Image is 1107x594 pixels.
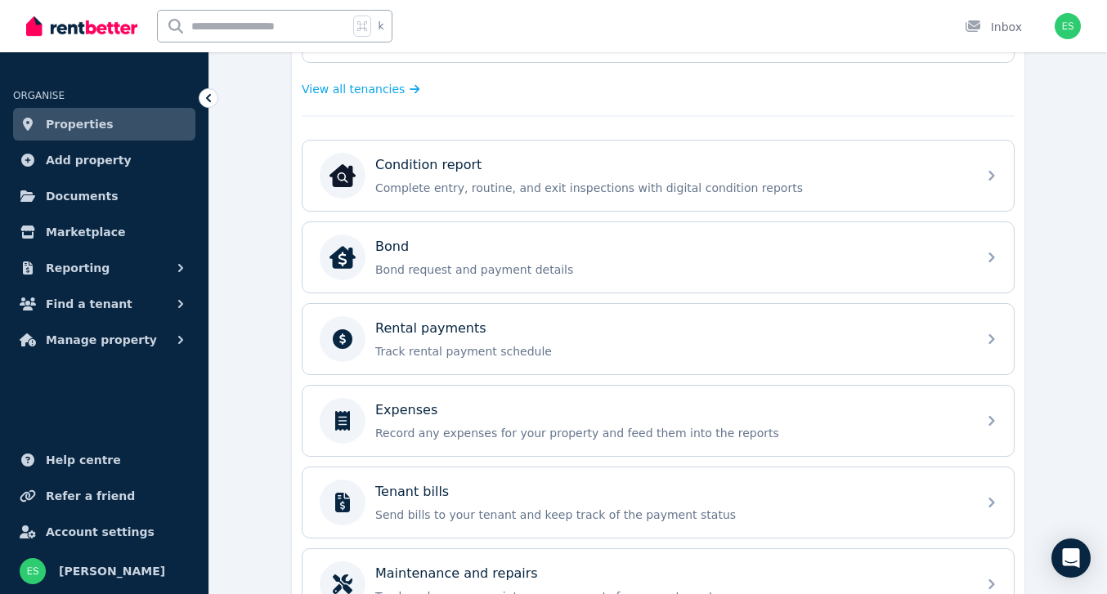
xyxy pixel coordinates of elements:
span: k [378,20,383,33]
p: Condition report [375,155,482,175]
a: Properties [13,108,195,141]
p: Track rental payment schedule [375,343,967,360]
span: Find a tenant [46,294,132,314]
p: Maintenance and repairs [375,564,538,583]
button: Manage property [13,324,195,356]
a: Condition reportCondition reportComplete entry, routine, and exit inspections with digital condit... [303,141,1014,211]
img: Elena Schlyder [20,558,46,584]
img: RentBetter [26,14,137,38]
a: BondBondBond request and payment details [303,222,1014,293]
a: Rental paymentsTrack rental payment schedule [303,304,1014,374]
span: Documents [46,186,119,206]
a: Refer a friend [13,480,195,512]
span: View all tenancies [302,81,405,97]
div: Inbox [965,19,1022,35]
a: Marketplace [13,216,195,248]
span: Properties [46,114,114,134]
span: ORGANISE [13,90,65,101]
a: Account settings [13,516,195,548]
span: Help centre [46,450,121,470]
p: Tenant bills [375,482,449,502]
a: Documents [13,180,195,212]
img: Bond [329,244,356,270]
a: Help centre [13,444,195,476]
span: [PERSON_NAME] [59,561,165,581]
button: Find a tenant [13,288,195,320]
span: Manage property [46,330,157,350]
p: Send bills to your tenant and keep track of the payment status [375,507,967,523]
img: Elena Schlyder [1055,13,1081,39]
p: Bond [375,237,409,257]
span: Reporting [46,258,110,278]
button: Reporting [13,252,195,284]
img: Condition report [329,163,356,189]
a: Add property [13,144,195,176]
p: Rental payments [375,319,486,338]
span: Add property [46,150,132,170]
a: ExpensesRecord any expenses for your property and feed them into the reports [303,386,1014,456]
span: Account settings [46,522,155,542]
div: Open Intercom Messenger [1051,538,1091,578]
p: Complete entry, routine, and exit inspections with digital condition reports [375,180,967,196]
span: Marketplace [46,222,125,242]
p: Record any expenses for your property and feed them into the reports [375,425,967,441]
a: Tenant billsSend bills to your tenant and keep track of the payment status [303,467,1014,538]
span: Refer a friend [46,486,135,506]
p: Expenses [375,400,437,420]
a: View all tenancies [302,81,420,97]
p: Bond request and payment details [375,261,967,278]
